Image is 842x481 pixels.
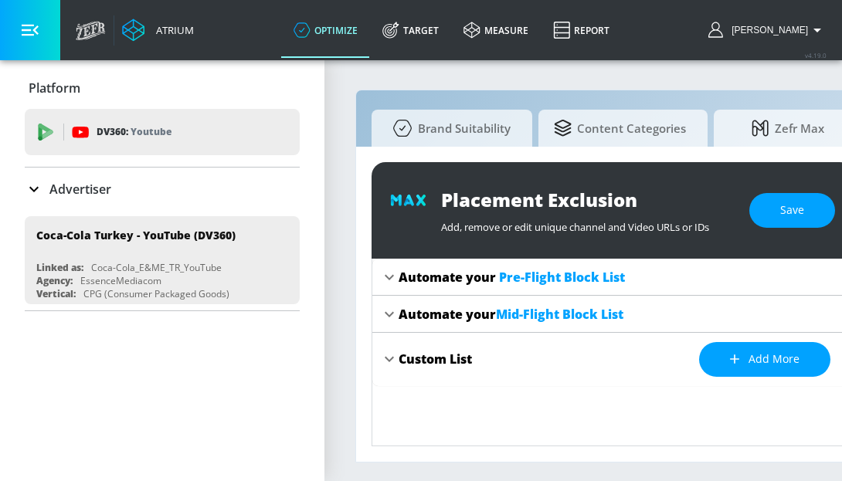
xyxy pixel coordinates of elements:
a: Target [370,2,451,58]
div: Vertical: [36,287,76,300]
span: login as: david.kane@choreograph.com [725,25,808,36]
div: Placement Exclusion [441,187,734,212]
div: Coca-Cola_E&ME_TR_YouTube [91,261,222,274]
p: Advertiser [49,181,111,198]
div: Linked as: [36,261,83,274]
div: Custom List [399,351,472,368]
button: Add more [699,342,830,377]
span: v 4.19.0 [805,51,827,59]
div: Advertiser [25,168,300,211]
p: DV360: [97,124,171,141]
div: Platform [25,66,300,110]
span: Brand Suitability [387,110,511,147]
div: DV360: Youtube [25,109,300,155]
div: CPG (Consumer Packaged Goods) [83,287,229,300]
div: Coca-Cola Turkey - YouTube (DV360) [36,228,236,242]
span: Content Categories [554,110,686,147]
div: Coca-Cola Turkey - YouTube (DV360)Linked as:Coca-Cola_E&ME_TR_YouTubeAgency:EssenceMediacomVertic... [25,216,300,304]
div: Add, remove or edit unique channel and Video URLs or IDs [441,212,734,234]
div: Automate your [399,306,623,323]
button: [PERSON_NAME] [708,21,827,39]
span: Mid-Flight Block List [496,306,623,323]
div: Automate your [399,269,625,286]
a: Atrium [122,19,194,42]
a: optimize [281,2,370,58]
div: EssenceMediacom [80,274,161,287]
div: Atrium [150,23,194,37]
span: Add more [730,350,800,369]
div: Agency: [36,274,73,287]
button: Save [749,193,835,228]
span: Pre-Flight Block List [499,269,625,286]
p: Youtube [131,124,171,140]
span: Save [780,201,804,220]
a: Report [541,2,622,58]
p: Platform [29,80,80,97]
a: measure [451,2,541,58]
